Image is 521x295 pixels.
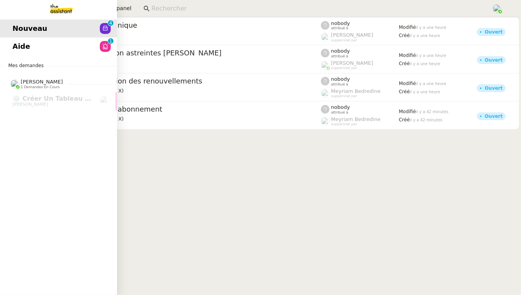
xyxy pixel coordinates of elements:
[21,79,63,85] span: [PERSON_NAME]
[331,110,348,115] span: attribué à
[331,88,381,94] span: Meyriam Bedredine
[485,30,503,34] div: Ouvert
[331,122,357,126] span: suppervisé par
[321,60,399,70] app-user-label: suppervisé par
[100,96,111,107] img: users%2F6gb6idyi0tfvKNN6zQQM24j9Qto2%2Favatar%2F4d99454d-80b1-4afc-9875-96eb8ae1710f
[331,26,348,30] span: attribué à
[321,33,330,41] img: users%2FoFdbodQ3TgNoWt9kP3GXAs5oaCq1%2Favatar%2Fprofile-pic.png
[40,50,321,57] span: Transmettre proposition astreintes [PERSON_NAME]
[416,25,447,30] span: il y a une heure
[321,89,330,98] img: users%2FaellJyylmXSg4jqeVbanehhyYJm1%2Favatar%2Fprofile-pic%20(4).png
[410,62,440,66] span: il y a une heure
[321,48,399,58] app-user-label: attribué à
[399,33,410,38] span: Créé
[399,61,410,66] span: Créé
[331,32,373,38] span: [PERSON_NAME]
[321,88,399,98] app-user-label: suppervisé par
[485,86,503,91] div: Ouvert
[12,23,47,34] span: Nouveau
[410,118,443,122] span: il y a 42 minutes
[40,116,321,126] app-user-detailed-label: client
[399,117,410,123] span: Créé
[331,54,348,59] span: attribué à
[485,58,503,62] div: Ouvert
[12,102,48,107] span: [PERSON_NAME]
[331,76,350,82] span: nobody
[12,95,145,102] span: ⚙️ Créer un tableau de bord mensuel
[109,20,112,27] p: 4
[410,34,440,38] span: il y a une heure
[331,60,373,66] span: [PERSON_NAME]
[331,116,381,122] span: Meyriam Bedredine
[416,53,447,58] span: il y a une heure
[399,53,416,58] span: Modifié
[416,82,447,86] span: il y a une heure
[410,90,440,94] span: il y a une heure
[109,38,112,45] p: 1
[331,48,350,54] span: nobody
[399,81,416,86] span: Modifié
[321,32,399,42] app-user-label: suppervisé par
[321,61,330,69] img: users%2FyQfMwtYgTqhRP2YHWHmG2s2LYaD3%2Favatar%2Fprofile-pic.png
[11,80,19,88] img: users%2FyQfMwtYgTqhRP2YHWHmG2s2LYaD3%2Favatar%2Fprofile-pic.png
[108,20,113,26] nz-badge-sup: 4
[321,117,330,126] img: users%2FaellJyylmXSg4jqeVbanehhyYJm1%2Favatar%2Fprofile-pic%20(4).png
[21,85,60,89] span: 1 demandes en cours
[321,116,399,126] app-user-label: suppervisé par
[4,62,48,69] span: Mes demandes
[40,78,321,85] span: Rétablir l'automatisation des renouvellements
[485,114,503,119] div: Ouvert
[108,38,113,44] nz-badge-sup: 1
[331,94,357,98] span: suppervisé par
[40,22,321,29] span: Créer un fichier CSV unique
[12,41,30,52] span: Aide
[321,104,399,114] app-user-label: attribué à
[331,66,357,70] span: suppervisé par
[321,20,399,30] app-user-label: attribué à
[40,106,321,113] span: Obtenir une facture d'abonnement
[399,25,416,30] span: Modifié
[399,109,416,114] span: Modifié
[416,110,449,114] span: il y a 42 minutes
[40,60,321,70] app-user-detailed-label: client
[331,104,350,110] span: nobody
[331,38,357,43] span: suppervisé par
[40,32,321,42] app-user-detailed-label: client
[493,4,502,13] img: users%2FPPrFYTsEAUgQy5cK5MCpqKbOX8K2%2Favatar%2FCapture%20d%E2%80%99e%CC%81cran%202023-06-05%20a%...
[331,20,350,26] span: nobody
[151,4,484,14] input: Rechercher
[40,88,321,98] app-user-detailed-label: client
[399,89,410,94] span: Créé
[331,82,348,87] span: attribué à
[321,76,399,86] app-user-label: attribué à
